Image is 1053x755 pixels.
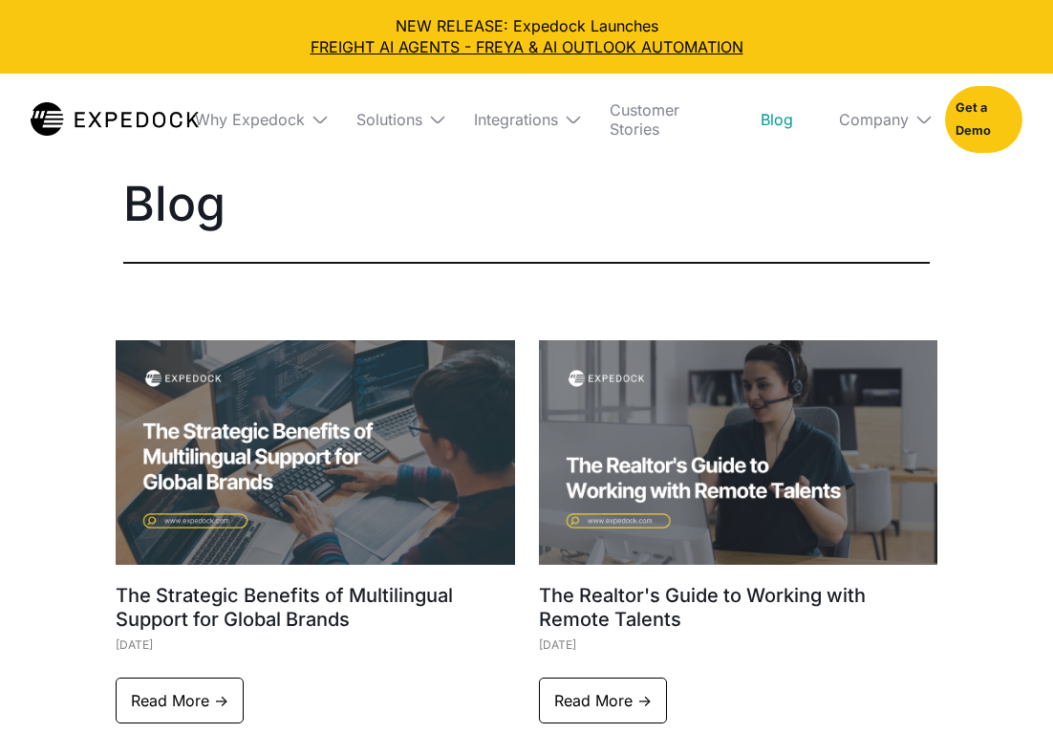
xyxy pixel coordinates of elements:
[745,74,808,165] a: Blog
[957,663,1053,755] iframe: Chat Widget
[839,110,909,129] div: Company
[341,74,443,165] div: Solutions
[195,110,305,129] div: Why Expedock
[459,74,579,165] div: Integrations
[474,110,558,129] div: Integrations
[180,74,326,165] div: Why Expedock
[824,74,930,165] div: Company
[15,15,1038,58] div: NEW RELEASE: Expedock Launches
[594,74,730,165] a: Customer Stories
[123,180,930,227] h1: Blog
[15,36,1038,57] a: FREIGHT AI AGENTS - FREYA & AI OUTLOOK AUTOMATION
[945,86,1022,153] a: Get a Demo
[356,110,422,129] div: Solutions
